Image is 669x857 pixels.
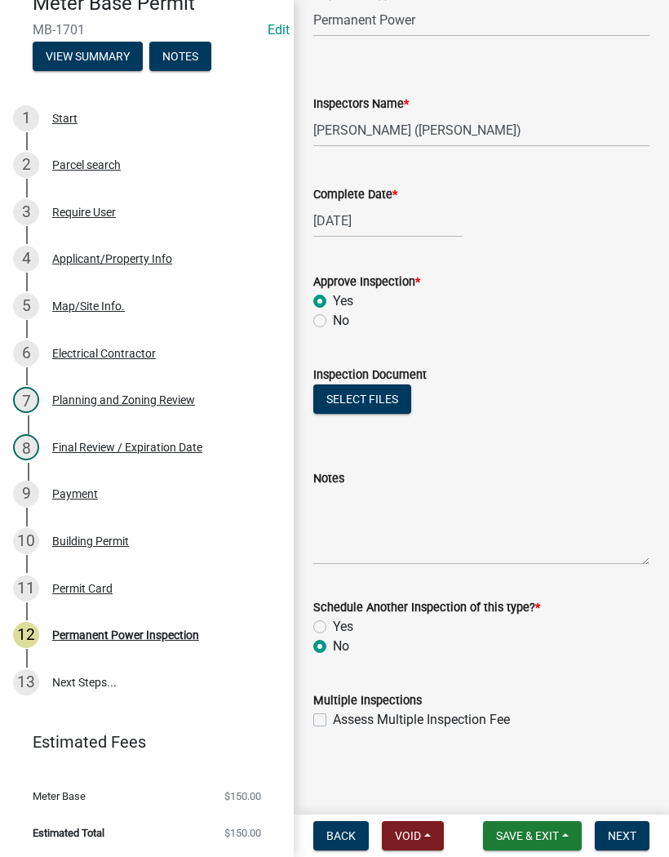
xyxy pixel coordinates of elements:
label: No [333,637,349,656]
span: $150.00 [224,791,261,801]
div: 9 [13,481,39,507]
span: Next [608,829,636,842]
button: Select files [313,384,411,414]
div: 12 [13,622,39,648]
div: Final Review / Expiration Date [52,442,202,453]
button: Back [313,821,369,850]
div: Parcel search [52,159,121,171]
span: Void [395,829,421,842]
input: mm/dd/yyyy [313,204,463,238]
span: Save & Exit [496,829,559,842]
span: Meter Base [33,791,86,801]
div: Require User [52,206,116,218]
div: 7 [13,387,39,413]
div: 6 [13,340,39,366]
button: Next [595,821,649,850]
label: Multiple Inspections [313,695,422,707]
label: Notes [313,473,344,485]
div: Building Permit [52,535,129,547]
a: Estimated Fees [13,726,268,758]
span: MB-1701 [33,22,261,38]
div: Applicant/Property Info [52,253,172,264]
wm-modal-confirm: Summary [33,51,143,64]
div: Permit Card [52,583,113,594]
div: 5 [13,293,39,319]
label: Inspection Document [313,370,427,381]
div: 11 [13,575,39,602]
div: 4 [13,246,39,272]
label: Yes [333,291,353,311]
span: Estimated Total [33,828,104,838]
button: View Summary [33,42,143,71]
div: Map/Site Info. [52,300,125,312]
div: Permanent Power Inspection [52,629,199,641]
button: Save & Exit [483,821,582,850]
wm-modal-confirm: Notes [149,51,211,64]
div: 2 [13,152,39,178]
label: Complete Date [313,189,397,201]
span: Back [326,829,356,842]
button: Void [382,821,444,850]
label: Yes [333,617,353,637]
div: Start [52,113,78,124]
div: 10 [13,528,39,554]
label: Assess Multiple Inspection Fee [333,710,510,730]
wm-modal-confirm: Edit Application Number [268,22,290,38]
div: 3 [13,199,39,225]
div: Payment [52,488,98,500]
a: Edit [268,22,290,38]
button: Notes [149,42,211,71]
div: 8 [13,434,39,460]
label: Inspectors Name [313,99,409,110]
div: Planning and Zoning Review [52,394,195,406]
span: $150.00 [224,828,261,838]
label: Schedule Another Inspection of this type? [313,602,540,614]
div: 13 [13,669,39,695]
div: Electrical Contractor [52,348,156,359]
label: Approve Inspection [313,277,420,288]
div: 1 [13,105,39,131]
label: No [333,311,349,331]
